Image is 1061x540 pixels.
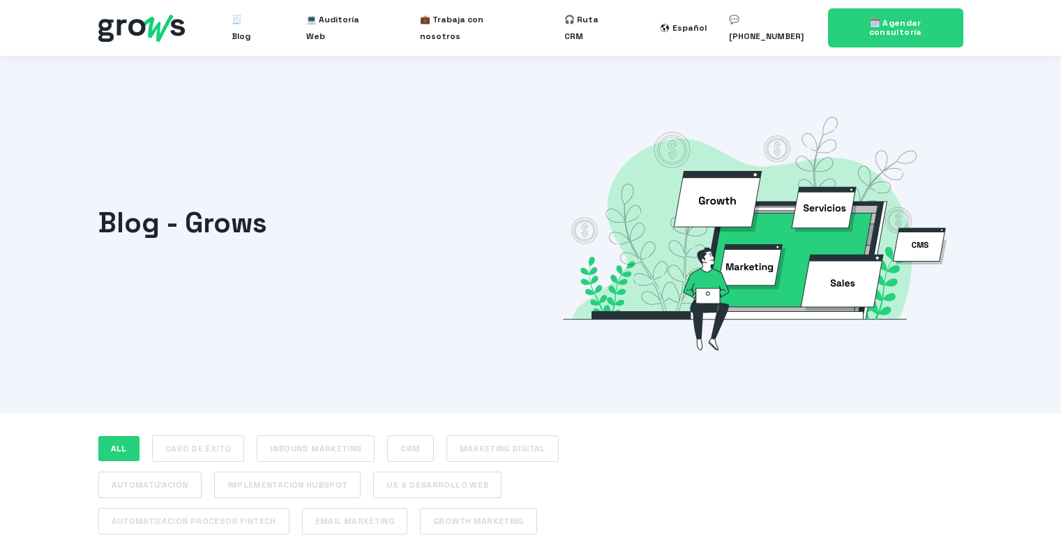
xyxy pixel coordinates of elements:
a: Email Marketing [302,508,407,534]
a: Automatización procesos Fintech [98,508,289,534]
a: Marketing Digital [446,435,559,462]
a: 🧾 Blog [232,6,261,50]
a: Automatización [98,472,202,498]
a: 🎧 Ruta CRM [564,6,616,50]
a: 💼 Trabaja con nosotros [420,6,520,50]
a: 🗓️ Agendar consultoría [828,8,963,47]
a: Caso de éxito [152,435,245,462]
a: Growth Marketing [420,508,537,534]
span: 🗓️ Agendar consultoría [869,17,922,38]
img: Grows consulting [545,113,963,352]
a: 💻 Auditoría Web [306,6,375,50]
div: Español [672,20,707,36]
a: 💬 [PHONE_NUMBER] [729,6,811,50]
a: UX & Desarrollo Web [373,472,502,498]
a: Inbound Marketing [257,435,375,462]
img: grows - hubspot [98,15,185,42]
a: Implementación Hubspot [214,472,361,498]
a: CRM [387,435,433,462]
h1: Blog - Grows [98,204,363,243]
a: ALL [98,436,140,461]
